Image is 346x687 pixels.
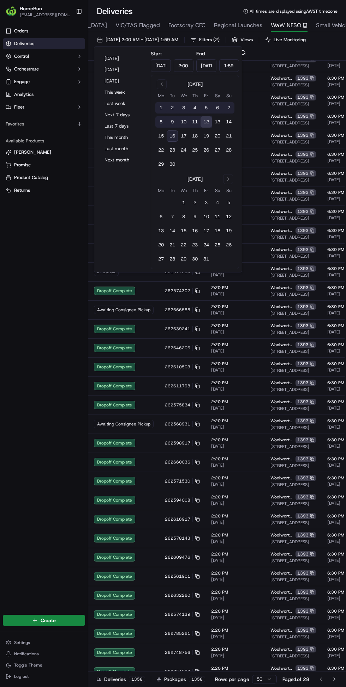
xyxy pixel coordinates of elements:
[219,59,239,72] input: Time
[271,21,301,30] span: WaW NFSO
[165,440,200,446] button: 262598917
[101,121,144,131] button: Last 7 days
[201,92,212,99] th: Friday
[14,187,30,194] span: Returns
[270,247,294,252] span: Woolworths Brookvale CFC
[223,116,234,128] button: 14
[189,130,201,142] button: 18
[165,478,200,484] button: 262571530
[3,89,85,100] a: Analytics
[165,402,190,408] span: 262575834
[7,67,20,80] img: 1736555255976-a54dd68f-1ca7-489b-9aae-adbdc363a1c4
[6,162,82,168] a: Promise
[62,109,77,115] span: [DATE]
[101,65,144,75] button: [DATE]
[115,21,160,30] span: VIC/TAS Flagged
[15,67,28,80] img: 8016278978528_b943e370aa5ada12b00a_72.png
[296,265,316,272] div: 1393
[187,35,223,45] button: Filters(2)
[296,399,316,405] div: 1393
[178,130,189,142] button: 17
[167,159,178,170] button: 30
[270,139,316,145] span: [STREET_ADDRESS]
[187,176,203,183] div: [DATE]
[201,102,212,114] button: 5
[238,48,248,57] button: Refresh
[196,59,216,72] input: Date
[14,110,20,115] img: 1736555255976-a54dd68f-1ca7-489b-9aae-adbdc363a1c4
[167,253,178,265] button: 28
[296,94,316,100] div: 1393
[165,345,200,351] button: 262646206
[167,92,178,99] th: Tuesday
[14,674,29,679] span: Log out
[178,211,189,222] button: 8
[155,159,167,170] button: 29
[167,145,178,156] button: 23
[165,554,200,560] button: 262609476
[155,225,167,237] button: 13
[211,386,259,392] span: [DATE]
[270,304,294,309] span: Woolworths Brookvale CFC
[212,116,223,128] button: 13
[201,197,212,208] button: 3
[189,116,201,128] button: 11
[59,109,61,115] span: •
[178,197,189,208] button: 1
[223,174,233,184] button: Go to next month
[14,162,31,168] span: Promise
[165,383,200,389] button: 262611798
[196,50,205,57] label: End
[270,75,294,81] span: Woolworths Brookvale CFC
[20,5,42,12] span: HomeRun
[270,171,294,176] span: Woolworths Brookvale CFC
[178,92,189,99] th: Wednesday
[22,128,57,134] span: [PERSON_NAME]
[7,158,13,164] div: 📗
[189,253,201,265] button: 30
[211,304,259,309] span: 2:20 PM
[189,187,201,194] th: Thursday
[165,478,190,484] span: 262571530
[201,225,212,237] button: 17
[201,145,212,156] button: 26
[155,92,167,99] th: Monday
[178,187,189,194] th: Wednesday
[229,35,256,45] button: Views
[211,329,259,335] span: [DATE]
[223,92,234,99] th: Sunday
[3,147,85,158] button: [PERSON_NAME]
[270,387,316,392] span: [STREET_ADDRESS]
[223,197,234,208] button: 5
[212,102,223,114] button: 6
[211,424,259,430] span: [DATE]
[3,51,85,62] button: Control
[7,7,21,21] img: Nash
[270,101,316,107] span: [STREET_ADDRESS]
[165,593,190,598] span: 262632260
[270,311,316,316] span: [STREET_ADDRESS]
[201,116,212,128] button: 12
[167,116,178,128] button: 9
[167,187,178,194] th: Tuesday
[3,638,85,648] button: Settings
[211,380,259,386] span: 2:20 PM
[211,323,259,329] span: 2:20 PM
[22,109,57,115] span: [PERSON_NAME]
[187,81,203,88] div: [DATE]
[62,128,77,134] span: [DATE]
[165,573,200,579] button: 262561901
[20,12,70,18] button: [EMAIL_ADDRESS][DOMAIN_NAME]
[101,133,144,142] button: This month
[270,272,316,278] span: [STREET_ADDRESS]
[3,25,85,37] a: Orders
[270,209,294,214] span: Woolworths Brookvale CFC
[165,402,200,408] button: 262575834
[214,21,262,30] span: Regional Launches
[165,612,190,617] span: 262574139
[211,291,259,297] span: [DATE]
[155,187,167,194] th: Monday
[3,3,73,20] button: HomeRunHomeRun[EMAIL_ADDRESS][DOMAIN_NAME]
[165,497,190,503] span: 262594008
